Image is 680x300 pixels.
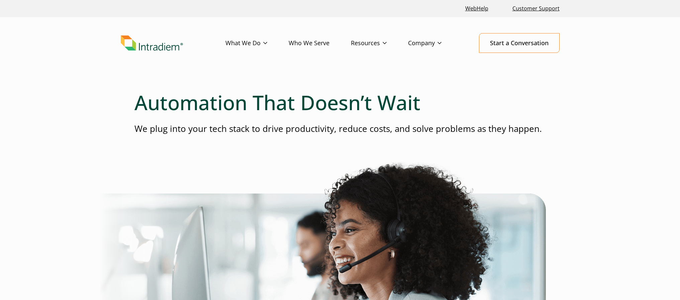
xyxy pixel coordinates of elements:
a: Link opens in a new window [463,1,491,16]
a: Company [408,33,463,53]
a: Who We Serve [289,33,351,53]
p: We plug into your tech stack to drive productivity, reduce costs, and solve problems as they happen. [134,123,546,135]
a: Start a Conversation [479,33,560,53]
a: Resources [351,33,408,53]
h1: Automation That Doesn’t Wait [134,90,546,115]
a: Link to homepage of Intradiem [121,35,225,51]
a: What We Do [225,33,289,53]
img: Intradiem [121,35,183,51]
a: Customer Support [510,1,562,16]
